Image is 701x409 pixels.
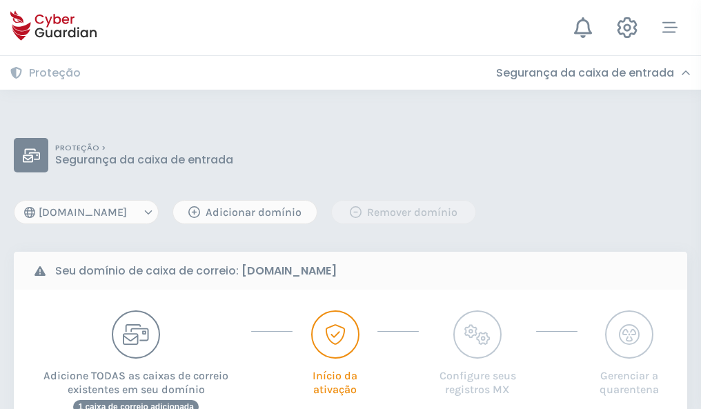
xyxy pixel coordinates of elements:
b: Seu domínio de caixa de correio: [55,263,337,279]
button: Remover domínio [331,200,476,224]
button: Início da ativação [306,310,363,397]
p: Gerenciar a quarentena [591,359,667,397]
p: PROTEÇÃO > [55,143,233,153]
strong: [DOMAIN_NAME] [241,263,337,279]
h3: Proteção [29,66,81,80]
div: Segurança da caixa de entrada [496,66,691,80]
div: Adicionar domínio [184,204,306,221]
div: Remover domínio [342,204,465,221]
p: Configure seus registros MX [433,359,523,397]
button: Adicionar domínio [172,200,317,224]
button: Configure seus registros MX [433,310,523,397]
p: Início da ativação [306,359,363,397]
p: Segurança da caixa de entrada [55,153,233,167]
h3: Segurança da caixa de entrada [496,66,674,80]
button: Gerenciar a quarentena [591,310,667,397]
p: Adicione TODAS as caixas de correio existentes em seu domínio [34,359,237,397]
